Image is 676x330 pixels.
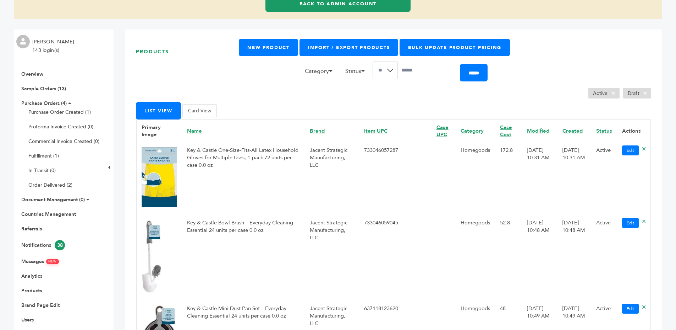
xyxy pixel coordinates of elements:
[21,287,42,294] a: Products
[28,182,72,188] a: Order Delivered (2)
[28,138,99,145] a: Commercial Invoice Created (0)
[16,35,30,48] img: profile.png
[310,127,325,134] a: Brand
[187,127,202,134] a: Name
[623,88,651,99] li: Draft
[21,85,66,92] a: Sample Orders (13)
[142,147,177,207] img: No Image
[562,127,583,134] a: Created
[557,214,591,300] td: [DATE] 10:48 AM
[401,62,456,79] input: Search
[55,240,65,250] span: 38
[400,39,510,56] a: Bulk Update Product Pricing
[28,109,91,116] a: Purchase Order Created (1)
[299,39,398,56] a: Import / Export Products
[305,214,359,300] td: Jacent Strategic Manufacturing, LLC
[495,142,522,214] td: 172.8
[359,142,432,214] td: 733046057287
[436,124,449,138] a: Case UPC
[21,316,34,323] a: Users
[364,127,388,134] a: Item UPC
[342,67,373,79] li: Status
[608,89,619,97] span: ×
[28,167,56,174] a: In-Transit (0)
[46,259,59,264] span: NEW
[591,142,617,214] td: Active
[456,142,495,214] td: Homegoods
[32,38,79,55] li: [PERSON_NAME] - 143 login(s)
[28,153,59,159] a: Fulfillment (1)
[557,142,591,214] td: [DATE] 10:31 AM
[21,302,60,309] a: Brand Page Edit
[21,100,67,107] a: Purchase Orders (4)
[588,88,620,99] li: Active
[21,196,85,203] a: Document Management (0)
[622,218,639,228] a: Edit
[136,39,239,65] h1: Products
[301,67,340,79] li: Category
[591,214,617,300] td: Active
[622,304,639,314] a: Edit
[522,214,557,300] td: [DATE] 10:48 AM
[21,258,59,265] a: MessagesNEW
[639,89,651,97] span: ×
[21,273,42,280] a: Analytics
[239,39,298,56] a: New Product
[136,102,181,119] button: List View
[305,142,359,214] td: Jacent Strategic Manufacturing, LLC
[456,214,495,300] td: Homegoods
[182,214,305,300] td: Key & Castle Bowl Brush – Everyday Cleaning Essential 24 units per case 0.0 oz
[617,120,651,142] th: Actions
[622,145,639,155] a: Edit
[21,211,76,218] a: Countries Management
[500,124,512,138] a: Case Cost
[21,242,65,249] a: Notifications38
[522,142,557,214] td: [DATE] 10:31 AM
[596,127,612,134] a: Status
[142,220,161,293] img: No Image
[182,142,305,214] td: Key & Castle One-Size-Fits-All Latex Household Gloves for Multiple Uses, 1-pack 72 units per case...
[28,123,93,130] a: Proforma Invoice Created (0)
[21,71,43,78] a: Overview
[495,214,522,300] td: 52.8
[182,104,217,117] button: Card View
[21,225,42,232] a: Referrals
[461,127,484,134] a: Category
[527,127,549,134] a: Modified
[359,214,432,300] td: 733046059045
[136,120,182,142] th: Primary Image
